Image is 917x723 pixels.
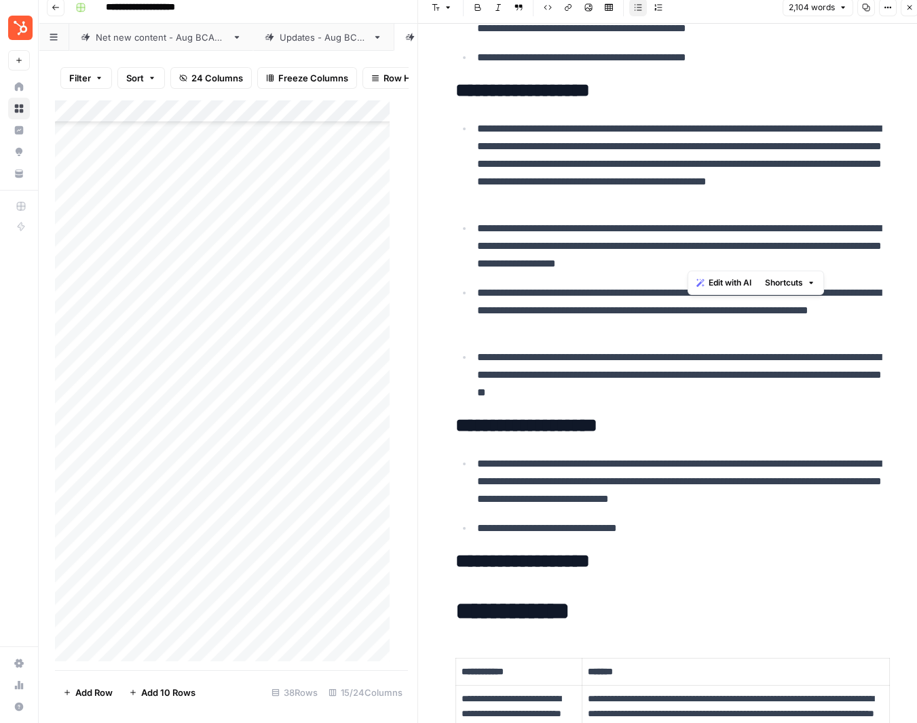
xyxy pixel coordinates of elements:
[8,141,30,163] a: Opportunities
[126,71,144,85] span: Sort
[69,24,253,51] a: Net new content - Aug BCAP 2
[117,67,165,89] button: Sort
[8,119,30,141] a: Insights
[170,67,252,89] button: 24 Columns
[257,67,357,89] button: Freeze Columns
[765,277,803,289] span: Shortcuts
[709,277,751,289] span: Edit with AI
[121,682,204,703] button: Add 10 Rows
[96,31,227,44] div: Net new content - Aug BCAP 2
[8,98,30,119] a: Browse
[8,696,30,718] button: Help + Support
[141,686,195,699] span: Add 10 Rows
[394,24,569,51] a: Net new content - Sep BCAP
[760,274,821,292] button: Shortcuts
[60,67,112,89] button: Filter
[383,71,432,85] span: Row Height
[8,163,30,184] a: Your Data
[8,652,30,674] a: Settings
[191,71,243,85] span: 24 Columns
[253,24,394,51] a: Updates - Aug BCAP
[789,1,835,14] span: 2,104 words
[278,71,348,85] span: Freeze Columns
[280,31,367,44] div: Updates - Aug BCAP
[691,274,757,292] button: Edit with AI
[8,76,30,98] a: Home
[8,11,30,45] button: Workspace: Blog Content Action Plan
[8,16,33,40] img: Blog Content Action Plan Logo
[69,71,91,85] span: Filter
[362,67,441,89] button: Row Height
[8,674,30,696] a: Usage
[55,682,121,703] button: Add Row
[323,682,408,703] div: 15/24 Columns
[266,682,323,703] div: 38 Rows
[75,686,113,699] span: Add Row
